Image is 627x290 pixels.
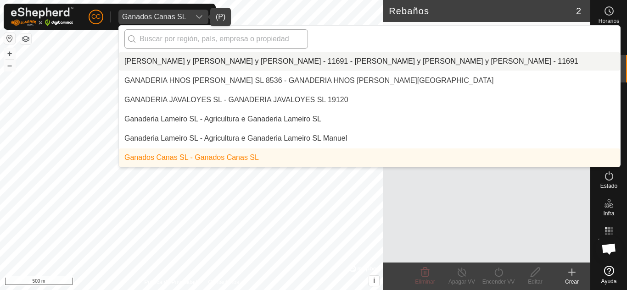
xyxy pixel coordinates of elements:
li: Ganados Canas SL [119,148,620,167]
li: Agricultura e Ganaderia Lameiro SL Manuel [119,129,620,148]
span: Infra [603,211,614,216]
li: Agricultura e Ganaderia Lameiro SL [119,110,620,128]
div: Chat abierto [595,235,623,263]
div: dropdown trigger [190,10,208,24]
div: GANADERIA HNOS [PERSON_NAME] SL 8536 - GANADERIA HNOS [PERSON_NAME][GEOGRAPHIC_DATA] [124,75,493,86]
span: Ayuda [601,279,617,284]
button: + [4,48,15,59]
div: Ganaderia Lameiro SL - Agricultura e Ganaderia Lameiro SL [124,114,321,125]
button: Restablecer Mapa [4,33,15,44]
li: GANADERIA HNOS SIERRA PABLO SL 8536 [119,71,620,90]
a: Contáctenos [208,278,239,286]
div: Encender VV [480,278,517,286]
button: i [369,276,379,286]
span: Estado [600,183,617,189]
div: GANADERIA JAVALOYES SL - GANADERIA JAVALOYES SL 19120 [124,94,348,105]
li: Gamboa Aitor y Gamboa de Miguel y Xavier - 11691 [119,52,620,71]
button: Capas del Mapa [20,33,31,44]
span: Ganados Canas SL [118,10,190,24]
span: Eliminar [415,279,435,285]
a: Política de Privacidad [144,278,197,286]
img: Logo Gallagher [11,7,73,26]
span: Mapa de Calor [593,238,625,249]
input: Buscar por región, país, empresa o propiedad [124,29,308,49]
span: 2 [576,4,581,18]
li: GANADERIA JAVALOYES SL 19120 [119,91,620,109]
span: Horarios [599,18,619,24]
div: [PERSON_NAME] y [PERSON_NAME] y [PERSON_NAME] - 11691 - [PERSON_NAME] y [PERSON_NAME] y [PERSON_N... [124,56,578,67]
div: Editar [517,278,554,286]
div: Apagar VV [443,278,480,286]
div: Ganados Canas SL [122,13,186,21]
div: Ganados Canas SL - Ganados Canas SL [124,152,259,163]
div: Crear [554,278,590,286]
span: i [373,277,375,285]
div: Ganaderia Lameiro SL - Agricultura e Ganaderia Lameiro SL Manuel [124,133,347,144]
button: – [4,60,15,71]
h2: Rebaños [389,5,576,16]
a: Ayuda [591,262,627,288]
span: CC [91,12,101,22]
